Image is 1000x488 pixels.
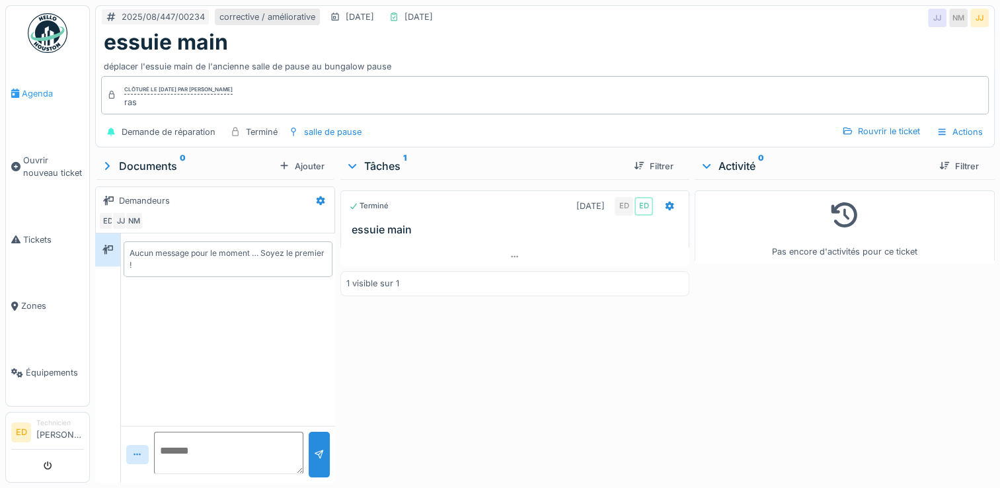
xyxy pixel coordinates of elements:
[26,366,84,379] span: Équipements
[28,13,67,53] img: Badge_color-CXgf-gQk.svg
[11,423,31,442] li: ED
[125,212,143,230] div: NM
[22,87,84,100] span: Agenda
[36,418,84,446] li: [PERSON_NAME]
[6,127,89,206] a: Ouvrir nouveau ticket
[6,339,89,406] a: Équipements
[119,194,170,207] div: Demandeurs
[615,197,633,216] div: ED
[36,418,84,428] div: Technicien
[346,277,399,290] div: 1 visible sur 1
[23,154,84,179] span: Ouvrir nouveau ticket
[122,126,215,138] div: Demande de réparation
[404,11,433,23] div: [DATE]
[403,158,406,174] sup: 1
[100,158,274,174] div: Documents
[949,9,968,27] div: NM
[635,197,653,216] div: ED
[349,200,389,212] div: Terminé
[219,11,315,23] div: corrective / améliorative
[837,122,925,140] div: Rouvrir le ticket
[6,273,89,340] a: Zones
[98,212,117,230] div: ED
[629,157,679,175] div: Filtrer
[931,122,989,142] div: Actions
[130,247,327,271] div: Aucun message pour le moment … Soyez le premier !
[23,233,84,246] span: Tickets
[758,158,764,174] sup: 0
[122,11,205,23] div: 2025/08/447/00234
[346,158,623,174] div: Tâches
[124,85,233,95] div: Clôturé le [DATE] par [PERSON_NAME]
[274,157,330,175] div: Ajouter
[180,158,186,174] sup: 0
[11,418,84,450] a: ED Technicien[PERSON_NAME]
[970,9,989,27] div: JJ
[6,60,89,127] a: Agenda
[934,157,984,175] div: Filtrer
[304,126,362,138] div: salle de pause
[112,212,130,230] div: JJ
[124,96,233,108] div: ras
[928,9,946,27] div: JJ
[352,224,683,236] h3: essuie main
[104,55,986,73] div: déplacer l'essuie main de l'ancienne salle de pause au bungalow pause
[21,300,84,312] span: Zones
[346,11,374,23] div: [DATE]
[104,30,228,55] h1: essuie main
[703,196,986,258] div: Pas encore d'activités pour ce ticket
[576,200,605,212] div: [DATE]
[246,126,278,138] div: Terminé
[6,206,89,273] a: Tickets
[700,158,929,174] div: Activité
